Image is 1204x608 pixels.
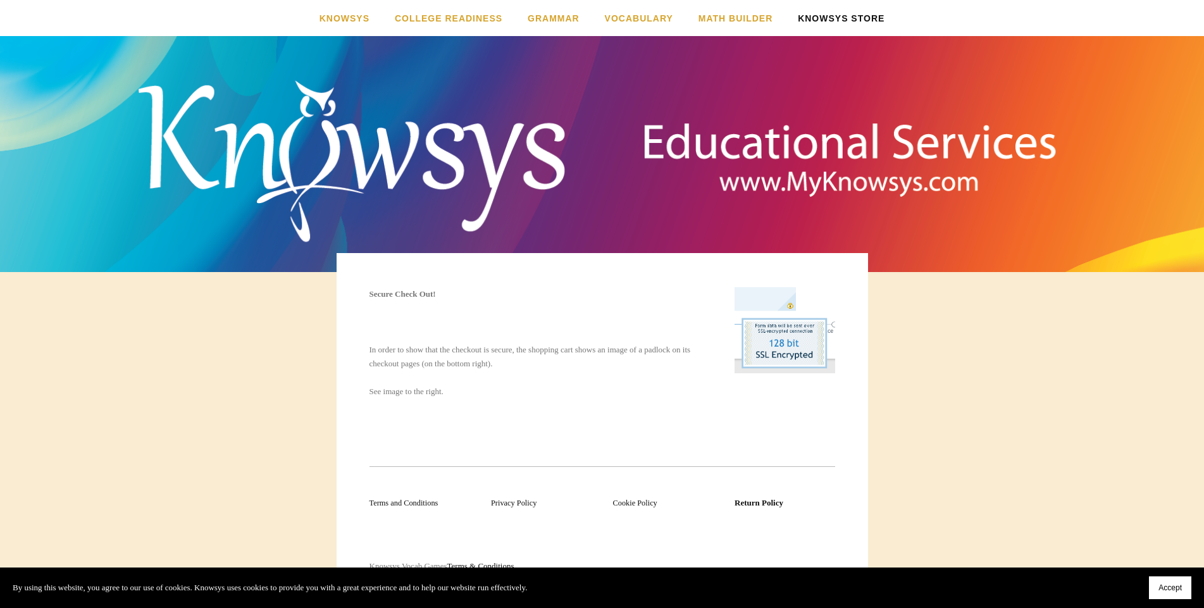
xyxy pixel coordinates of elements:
a: Knowsys Educational Services [426,54,778,226]
a: Cookie Policy [613,499,657,507]
span: Accept [1158,583,1182,592]
p: Knowsys Vocab Games [369,559,835,573]
p: By using this website, you agree to our use of cookies. Knowsys uses cookies to provide you with ... [13,581,527,595]
strong: Secure Check Out! [369,289,436,299]
button: Accept [1149,576,1191,599]
a: Terms & Conditions [447,561,514,571]
a: Privacy Policy [491,499,537,507]
img: .75-ecwid-ssl-seal-01.png [735,287,835,373]
p: In order to show that the checkout is secure, the shopping cart shows an image of a padlock on it... [369,343,714,399]
a: Return Policy [735,498,783,507]
a: Terms and Conditions [369,499,438,507]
